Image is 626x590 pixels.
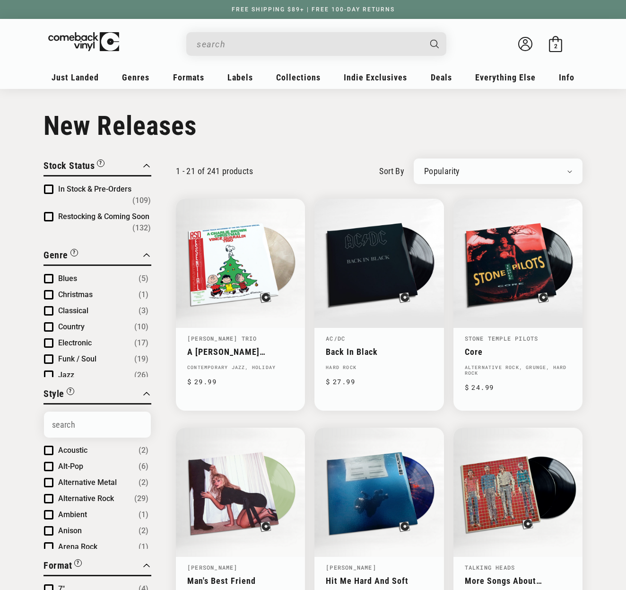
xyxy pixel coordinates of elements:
a: FREE SHIPPING $89+ | FREE 100-DAY RETURNS [222,6,404,13]
p: 1 - 21 of 241 products [176,166,253,176]
span: Everything Else [475,72,536,82]
span: Number of products: (109) [132,195,151,206]
span: Just Landed [52,72,99,82]
span: Number of products: (2) [139,477,148,488]
a: [PERSON_NAME] [187,564,238,571]
span: Number of products: (6) [139,461,148,472]
a: Hit Me Hard And Soft [326,576,432,586]
span: Indie Exclusives [344,72,407,82]
span: Style [43,388,64,399]
a: A [PERSON_NAME] Christmas [187,347,294,357]
span: Number of products: (5) [139,273,148,284]
a: Back In Black [326,347,432,357]
label: sort by [379,165,404,177]
span: Alternative Rock [58,494,114,503]
button: Filter by Stock Status [43,159,104,175]
span: Genres [122,72,149,82]
span: Arena Rock [58,542,97,551]
span: In Stock & Pre-Orders [58,185,131,194]
a: [PERSON_NAME] [326,564,376,571]
a: Talking Heads [465,564,515,571]
button: Filter by Style [43,387,74,403]
span: Acoustic [58,446,87,455]
span: Country [58,322,85,331]
a: AC/DC [326,335,345,342]
span: Alternative Metal [58,478,117,487]
a: [PERSON_NAME] Trio [187,335,257,342]
span: Number of products: (132) [132,222,151,234]
span: Number of products: (2) [139,525,148,537]
span: Ambient [58,510,87,519]
button: Filter by Genre [43,248,78,264]
span: Number of products: (26) [134,370,148,381]
span: Jazz [58,370,74,379]
a: Core [465,347,571,357]
a: More Songs About Buildings And Food [465,576,571,586]
span: Genre [43,249,68,261]
input: search [197,35,421,54]
span: Classical [58,306,88,315]
h1: New Releases [43,110,583,141]
a: Stone Temple Pilots [465,335,539,342]
span: Funk / Soul [58,354,96,363]
div: Search [186,32,446,56]
span: Format [43,560,72,571]
button: Search [422,32,448,56]
span: Number of products: (19) [134,353,148,365]
button: Filter by Format [43,558,82,575]
span: Christmas [58,290,93,299]
span: Anison [58,526,82,535]
span: 2 [554,43,557,50]
span: Info [559,72,574,82]
span: Alt-Pop [58,462,83,471]
span: Number of products: (10) [134,321,148,333]
span: Number of products: (1) [139,509,148,520]
span: Number of products: (17) [134,337,148,349]
span: Number of products: (3) [139,305,148,317]
span: Number of products: (1) [139,541,148,553]
span: Restocking & Coming Soon [58,212,149,221]
span: Stock Status [43,160,95,171]
span: Number of products: (2) [139,445,148,456]
span: Formats [173,72,204,82]
span: Collections [276,72,321,82]
span: Number of products: (29) [134,493,148,504]
a: Man's Best Friend [187,576,294,586]
span: Labels [227,72,253,82]
span: Blues [58,274,77,283]
span: Electronic [58,338,92,347]
span: Number of products: (1) [139,289,148,300]
input: Search Options [44,412,151,438]
span: Deals [431,72,452,82]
